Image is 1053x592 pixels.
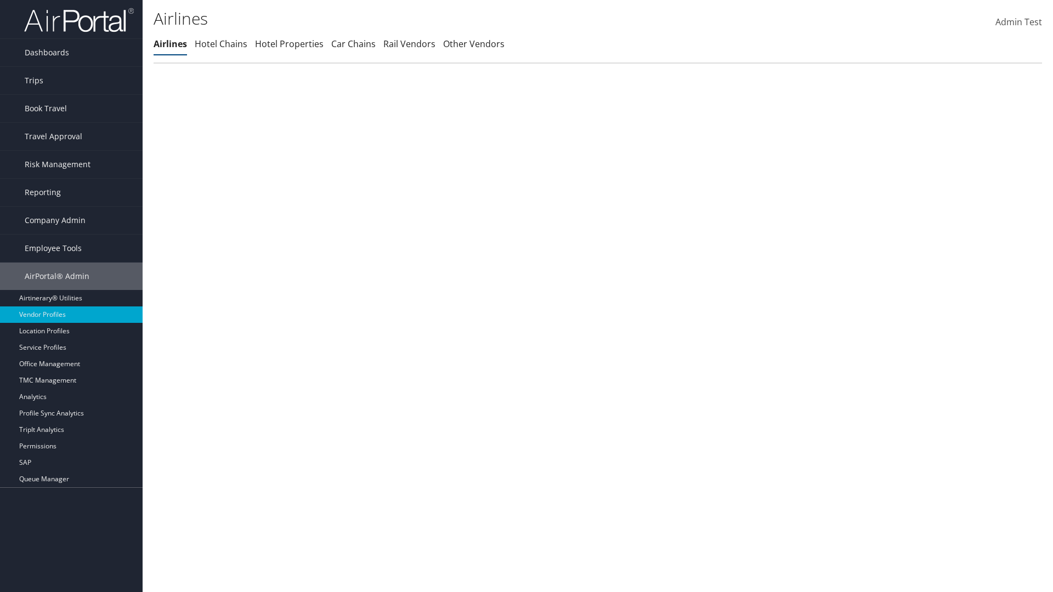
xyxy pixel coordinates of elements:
h1: Airlines [154,7,746,30]
span: Trips [25,67,43,94]
span: Book Travel [25,95,67,122]
span: AirPortal® Admin [25,263,89,290]
img: airportal-logo.png [24,7,134,33]
span: Reporting [25,179,61,206]
a: Admin Test [995,5,1042,39]
span: Employee Tools [25,235,82,262]
a: Hotel Properties [255,38,324,50]
span: Company Admin [25,207,86,234]
a: Car Chains [331,38,376,50]
a: Airlines [154,38,187,50]
span: Risk Management [25,151,90,178]
span: Dashboards [25,39,69,66]
a: Rail Vendors [383,38,435,50]
span: Admin Test [995,16,1042,28]
a: Other Vendors [443,38,505,50]
a: Hotel Chains [195,38,247,50]
span: Travel Approval [25,123,82,150]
